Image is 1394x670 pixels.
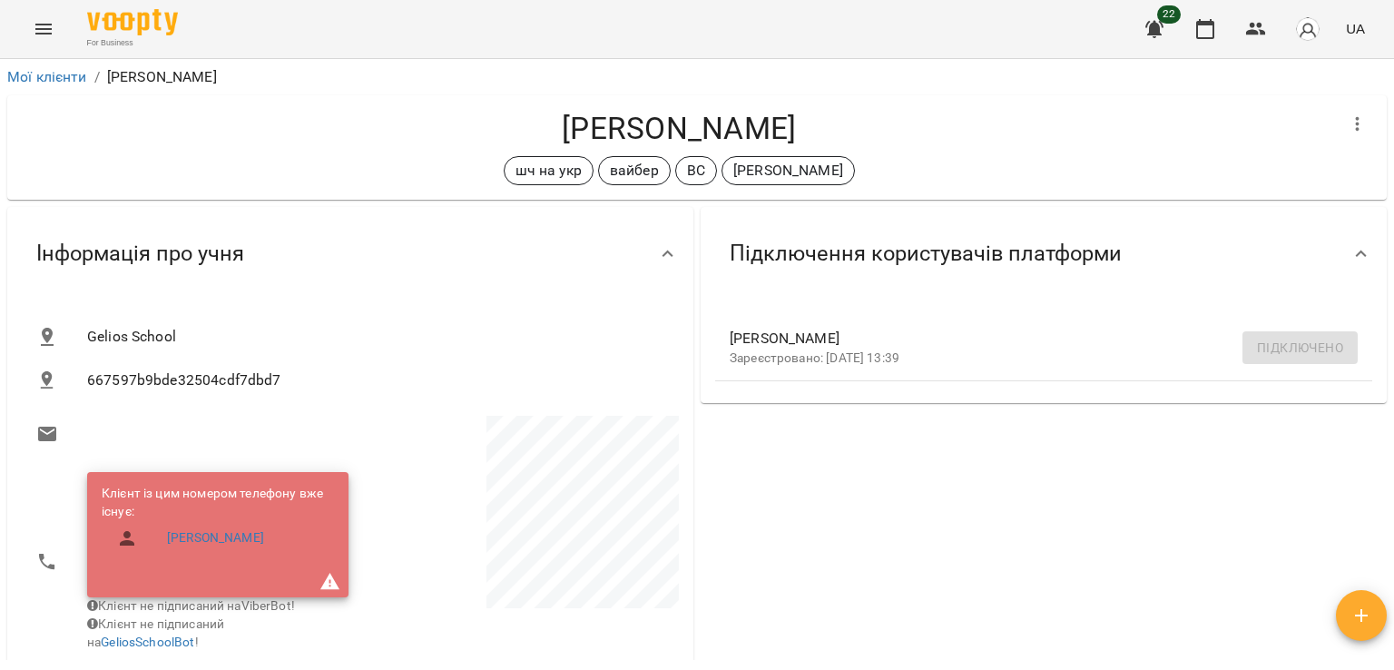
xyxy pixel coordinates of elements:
[515,160,582,182] p: шч на укр
[1346,19,1365,38] span: UA
[1339,12,1372,45] button: UA
[730,350,1329,368] p: Зареєстровано: [DATE] 13:39
[87,326,664,348] span: Gelios School
[598,156,671,185] div: вайбер
[701,207,1387,301] div: Підключення користувачів платформи
[101,635,194,649] a: GeliosSchoolBot
[87,369,664,391] span: 667597b9bde32504cdf7dbd7
[610,160,659,182] p: вайбер
[730,240,1122,268] span: Підключення користувачів платформи
[87,616,224,649] span: Клієнт не підписаний на !
[107,66,217,88] p: [PERSON_NAME]
[733,160,843,182] p: [PERSON_NAME]
[22,7,65,51] button: Menu
[87,37,178,49] span: For Business
[722,156,855,185] div: [PERSON_NAME]
[94,66,100,88] li: /
[7,207,693,301] div: Інформація про учня
[730,328,1329,350] span: [PERSON_NAME]
[687,160,705,182] p: ВС
[36,240,244,268] span: Інформація про учня
[1295,16,1320,42] img: avatar_s.png
[7,66,1387,88] nav: breadcrumb
[504,156,594,185] div: шч на укр
[7,68,87,85] a: Мої клієнти
[87,598,295,613] span: Клієнт не підписаний на ViberBot!
[102,485,334,564] ul: Клієнт із цим номером телефону вже існує:
[1157,5,1181,24] span: 22
[167,529,264,547] a: [PERSON_NAME]
[22,110,1336,147] h4: [PERSON_NAME]
[675,156,717,185] div: ВС
[87,9,178,35] img: Voopty Logo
